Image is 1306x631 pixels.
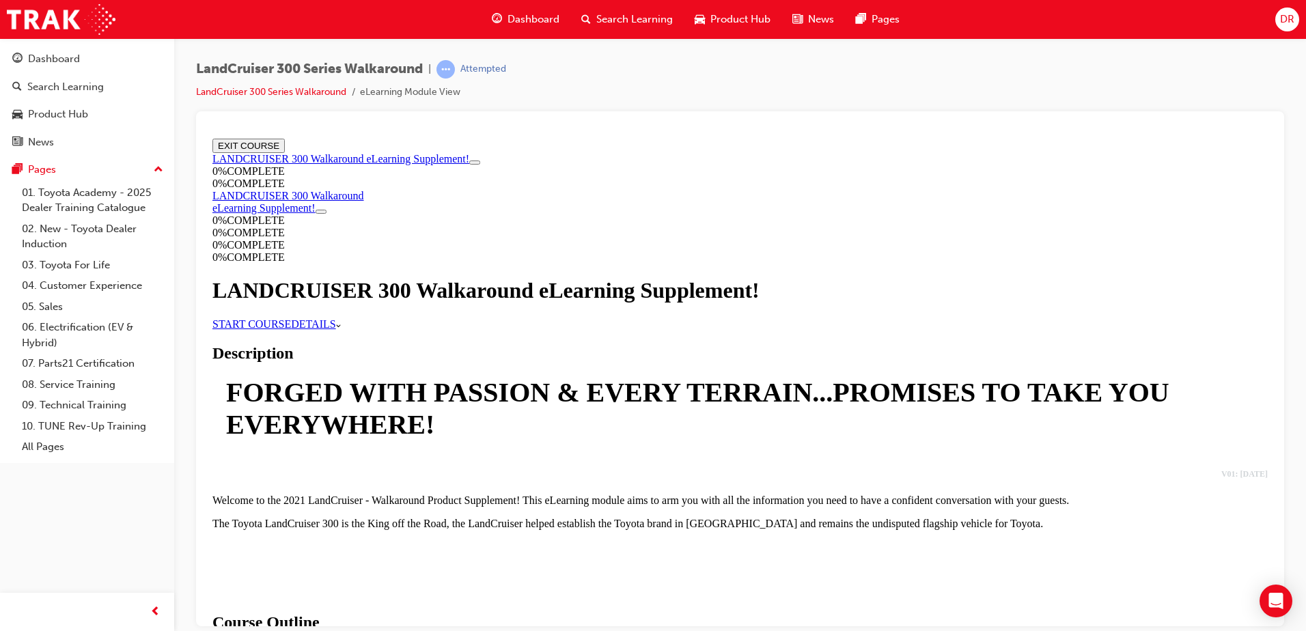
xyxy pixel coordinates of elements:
[16,416,169,437] a: 10. TUNE Rev-Up Training
[5,145,1061,170] h1: LANDCRUISER 300 Walkaround eLearning Supplement!
[5,57,157,81] a: LANDCRUISER 300 Walkaround eLearning Supplement!
[695,11,705,28] span: car-icon
[5,130,169,155] a: News
[492,11,502,28] span: guage-icon
[12,137,23,149] span: news-icon
[5,94,197,106] div: 0 % COMPLETE
[5,74,169,100] a: Search Learning
[5,157,169,182] button: Pages
[16,275,169,296] a: 04. Customer Experience
[360,85,460,100] li: eLearning Module View
[19,244,962,307] span: FORGED WITH PASSION & EVERY TERRAIN...PROMISES TO TAKE YOU EVERYWHERE!
[5,81,197,94] div: 0 % COMPLETE
[5,5,78,20] button: EXIT COURSE
[5,185,84,197] a: START COURSE
[5,20,1061,57] section: Course Information
[154,161,163,179] span: up-icon
[196,61,423,77] span: LandCruiser 300 Series Walkaround
[5,480,1061,499] h2: Course Outline
[27,79,104,95] div: Search Learning
[5,20,262,31] a: LANDCRUISER 300 Walkaround eLearning Supplement!
[12,53,23,66] span: guage-icon
[16,219,169,255] a: 02. New - Toyota Dealer Induction
[710,12,770,27] span: Product Hub
[150,604,161,621] span: prev-icon
[84,185,133,197] a: DETAILS
[5,211,1061,229] h2: Description
[16,182,169,219] a: 01. Toyota Academy - 2025 Dealer Training Catalogue
[436,60,455,79] span: learningRecordVerb_ATTEMPT-icon
[5,57,197,106] section: Course Information
[28,107,88,122] div: Product Hub
[856,11,866,28] span: pages-icon
[5,32,1061,44] div: 0 % COMPLETE
[196,86,346,98] a: LandCruiser 300 Series Walkaround
[12,164,23,176] span: pages-icon
[808,12,834,27] span: News
[845,5,911,33] a: pages-iconPages
[16,255,169,276] a: 03. Toyota For Life
[684,5,781,33] a: car-iconProduct Hub
[1260,585,1292,617] div: Open Intercom Messenger
[596,12,673,27] span: Search Learning
[1275,8,1299,31] button: DR
[16,436,169,458] a: All Pages
[28,162,56,178] div: Pages
[1014,336,1061,346] span: V01: [DATE]
[28,135,54,150] div: News
[16,296,169,318] a: 05. Sales
[28,51,80,67] div: Dashboard
[428,61,431,77] span: |
[12,109,23,121] span: car-icon
[5,106,1061,118] div: 0 % COMPLETE
[781,5,845,33] a: news-iconNews
[460,63,506,76] div: Attempted
[7,4,115,35] img: Trak
[581,11,591,28] span: search-icon
[16,317,169,353] a: 06. Electrification (EV & Hybrid)
[16,374,169,395] a: 08. Service Training
[5,384,1061,397] p: The Toyota LandCruiser 300 is the King off the Road, the LandCruiser helped establish the Toyota ...
[481,5,570,33] a: guage-iconDashboard
[12,81,22,94] span: search-icon
[84,185,128,197] span: DETAILS
[5,361,1061,374] p: Welcome to the 2021 LandCruiser - Walkaround Product Supplement! This eLearning module aims to ar...
[570,5,684,33] a: search-iconSearch Learning
[5,118,1061,130] div: 0 % COMPLETE
[508,12,559,27] span: Dashboard
[5,46,169,72] a: Dashboard
[5,102,169,127] a: Product Hub
[792,11,803,28] span: news-icon
[1280,12,1294,27] span: DR
[16,395,169,416] a: 09. Technical Training
[5,44,169,157] button: DashboardSearch LearningProduct HubNews
[16,353,169,374] a: 07. Parts21 Certification
[5,44,1061,57] div: 0 % COMPLETE
[872,12,900,27] span: Pages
